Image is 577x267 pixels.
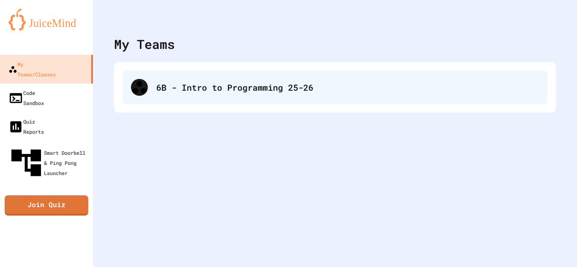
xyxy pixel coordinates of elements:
img: logo-orange.svg [8,8,84,30]
div: My Teams [114,35,175,54]
a: Join Quiz [5,195,88,216]
div: 6B - Intro to Programming 25-26 [156,81,539,94]
div: Smart Doorbell & Ping Pong Launcher [8,145,90,181]
div: Code Sandbox [8,88,44,108]
div: 6B - Intro to Programming 25-26 [122,70,547,104]
div: Quiz Reports [8,116,44,137]
div: My Teams/Classes [8,59,56,79]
